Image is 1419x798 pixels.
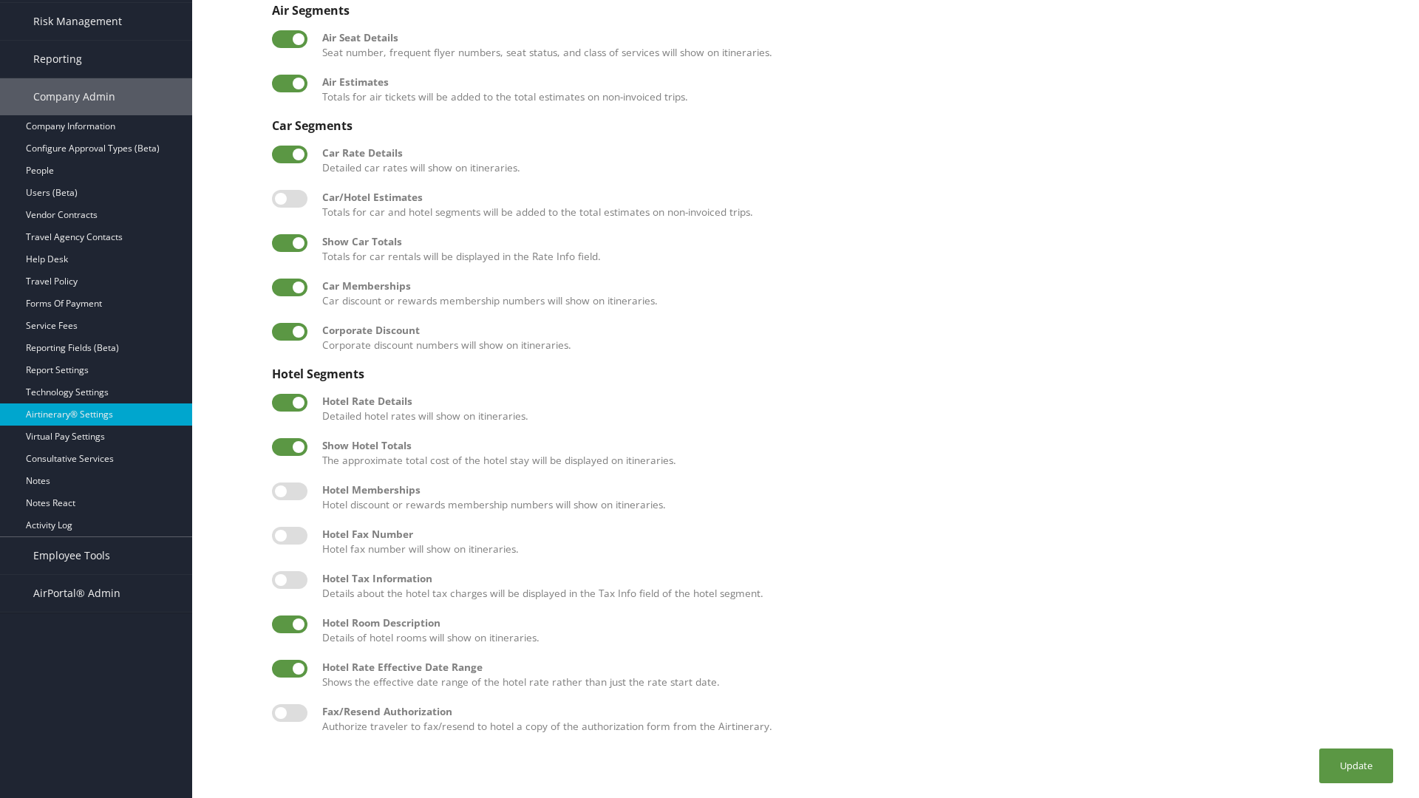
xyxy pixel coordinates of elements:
[322,482,1389,497] div: Hotel Memberships
[272,119,1389,132] div: Car Segments
[322,323,1389,338] div: Corporate Discount
[322,394,1389,424] label: Detailed hotel rates will show on itineraries.
[322,394,1389,409] div: Hotel Rate Details
[33,537,110,574] span: Employee Tools
[322,660,1389,690] label: Shows the effective date range of the hotel rate rather than just the rate start date.
[322,190,1389,205] div: Car/Hotel Estimates
[322,482,1389,513] label: Hotel discount or rewards membership numbers will show on itineraries.
[322,146,1389,160] div: Car Rate Details
[322,704,1389,734] label: Authorize traveler to fax/resend to hotel a copy of the authorization form from the Airtinerary.
[322,75,1389,105] label: Totals for air tickets will be added to the total estimates on non-invoiced trips.
[322,146,1389,176] label: Detailed car rates will show on itineraries.
[1319,748,1393,783] button: Update
[322,30,1389,45] div: Air Seat Details
[322,571,1389,586] div: Hotel Tax Information
[322,234,1389,265] label: Totals for car rentals will be displayed in the Rate Info field.
[322,527,1389,557] label: Hotel fax number will show on itineraries.
[322,75,1389,89] div: Air Estimates
[322,527,1389,542] div: Hotel Fax Number
[322,234,1389,249] div: Show Car Totals
[33,575,120,612] span: AirPortal® Admin
[322,615,1389,646] label: Details of hotel rooms will show on itineraries.
[322,279,1389,293] div: Car Memberships
[33,41,82,78] span: Reporting
[33,78,115,115] span: Company Admin
[322,660,1389,675] div: Hotel Rate Effective Date Range
[322,30,1389,61] label: Seat number, frequent flyer numbers, seat status, and class of services will show on itineraries.
[322,323,1389,353] label: Corporate discount numbers will show on itineraries.
[322,190,1389,220] label: Totals for car and hotel segments will be added to the total estimates on non-invoiced trips.
[322,438,1389,468] label: The approximate total cost of the hotel stay will be displayed on itineraries.
[272,367,1389,381] div: Hotel Segments
[272,4,1389,17] div: Air Segments
[322,571,1389,601] label: Details about the hotel tax charges will be displayed in the Tax Info field of the hotel segment.
[322,438,1389,453] div: Show Hotel Totals
[322,615,1389,630] div: Hotel Room Description
[33,3,122,40] span: Risk Management
[322,704,1389,719] div: Fax/Resend Authorization
[322,279,1389,309] label: Car discount or rewards membership numbers will show on itineraries.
